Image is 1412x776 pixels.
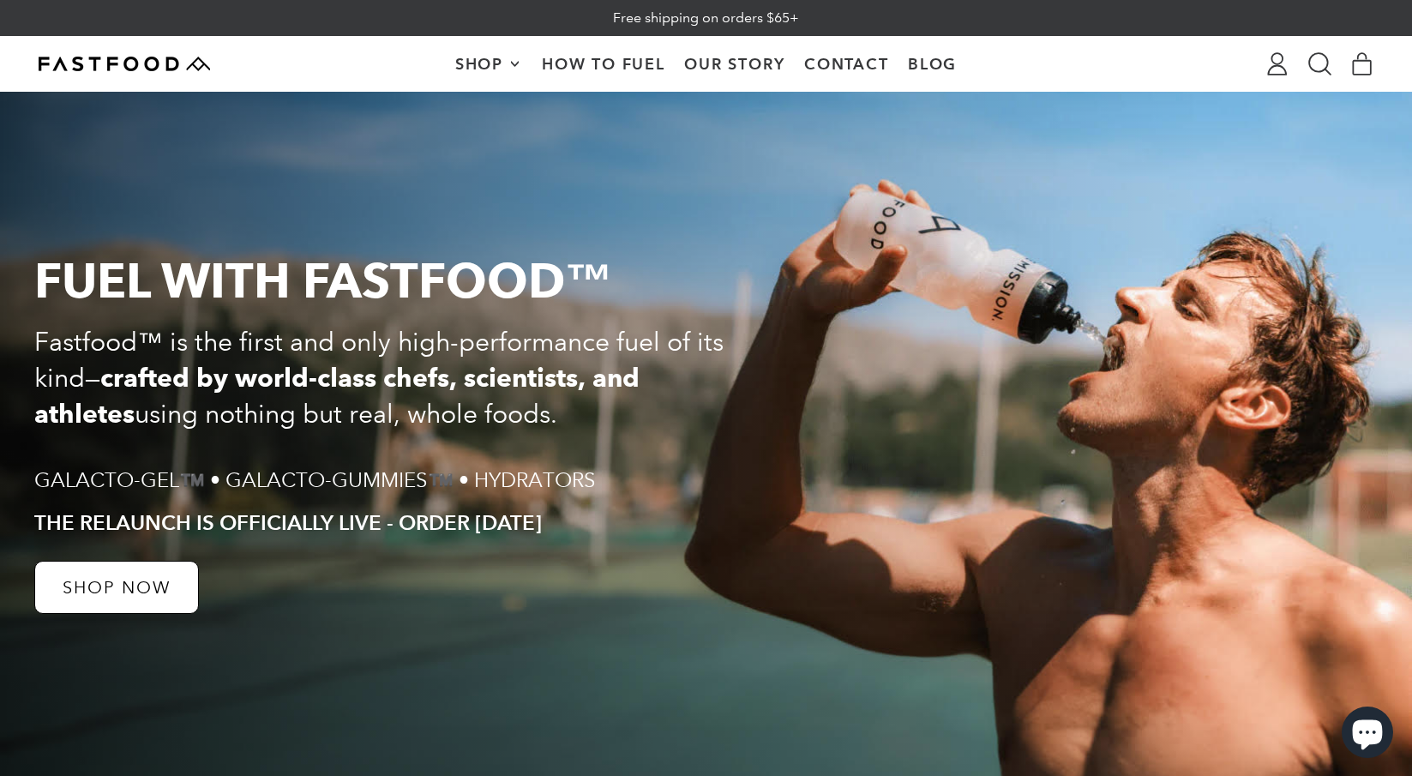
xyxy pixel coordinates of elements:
[34,256,748,307] p: Fuel with Fastfood™
[34,324,748,432] p: Fastfood™ is the first and only high-performance fuel of its kind— using nothing but real, whole ...
[34,561,199,614] a: SHOP NOW
[532,37,675,91] a: How To Fuel
[39,57,210,71] img: Fastfood
[1337,707,1398,762] inbox-online-store-chat: Shopify online store chat
[34,466,596,494] p: Galacto-Gel™️ • Galacto-Gummies™️ • Hydrators
[455,57,508,72] span: Shop
[445,37,532,91] button: Shop
[675,37,795,91] a: Our Story
[63,579,171,596] p: SHOP NOW
[34,511,542,535] p: The RELAUNCH IS OFFICIALLY LIVE - ORDER [DATE]
[34,362,640,430] strong: crafted by world-class chefs, scientists, and athletes
[795,37,898,91] a: Contact
[898,37,967,91] a: Blog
